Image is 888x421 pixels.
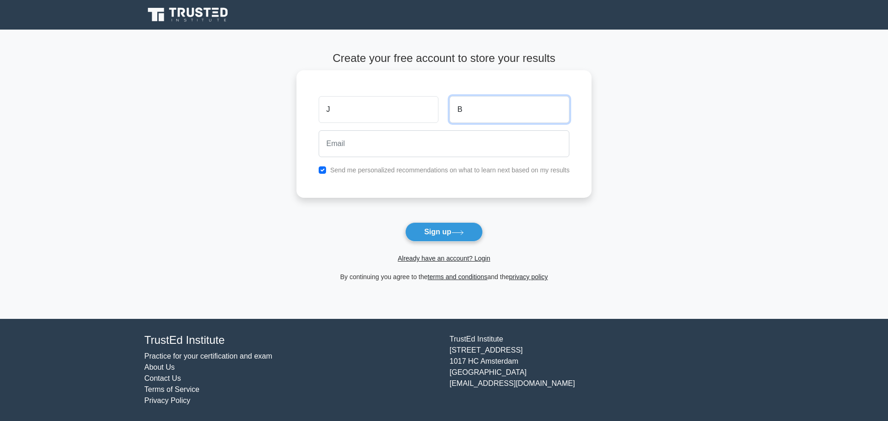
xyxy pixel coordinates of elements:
a: About Us [144,363,175,371]
a: Terms of Service [144,385,199,393]
a: privacy policy [509,273,548,281]
a: Contact Us [144,374,181,382]
a: Already have an account? Login [398,255,490,262]
input: Last name [450,96,569,123]
a: Practice for your certification and exam [144,352,272,360]
button: Sign up [405,222,483,242]
div: By continuing you agree to the and the [291,271,598,282]
label: Send me personalized recommendations on what to learn next based on my results [330,166,570,174]
h4: Create your free account to store your results [296,52,592,65]
input: First name [319,96,438,123]
a: terms and conditions [428,273,487,281]
input: Email [319,130,570,157]
div: TrustEd Institute [STREET_ADDRESS] 1017 HC Amsterdam [GEOGRAPHIC_DATA] [EMAIL_ADDRESS][DOMAIN_NAME] [444,334,749,406]
a: Privacy Policy [144,397,191,404]
h4: TrustEd Institute [144,334,438,347]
